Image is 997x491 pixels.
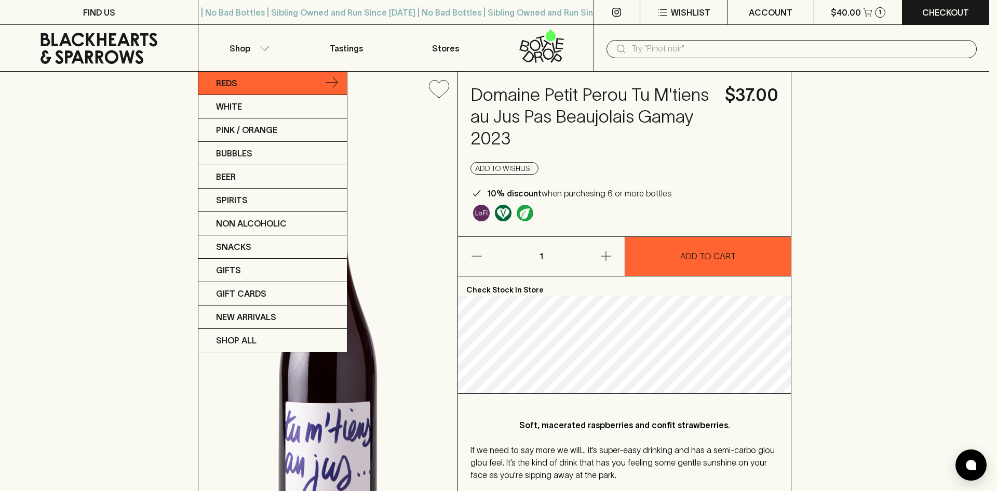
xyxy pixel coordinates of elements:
a: White [198,95,347,118]
p: Snacks [216,241,251,253]
p: Gifts [216,264,241,276]
a: Non Alcoholic [198,212,347,235]
p: Beer [216,170,236,183]
p: New Arrivals [216,311,276,323]
a: Gift Cards [198,282,347,306]
a: Reds [198,72,347,95]
p: Pink / Orange [216,124,277,136]
img: bubble-icon [966,460,976,470]
a: Pink / Orange [198,118,347,142]
p: Spirits [216,194,248,206]
p: Reds [216,77,237,89]
a: Bubbles [198,142,347,165]
p: Gift Cards [216,287,266,300]
a: Snacks [198,235,347,259]
a: SHOP ALL [198,329,347,352]
a: Beer [198,165,347,189]
a: Gifts [198,259,347,282]
a: Spirits [198,189,347,212]
p: SHOP ALL [216,334,257,347]
a: New Arrivals [198,306,347,329]
p: Non Alcoholic [216,217,287,230]
p: White [216,100,242,113]
p: Bubbles [216,147,252,160]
